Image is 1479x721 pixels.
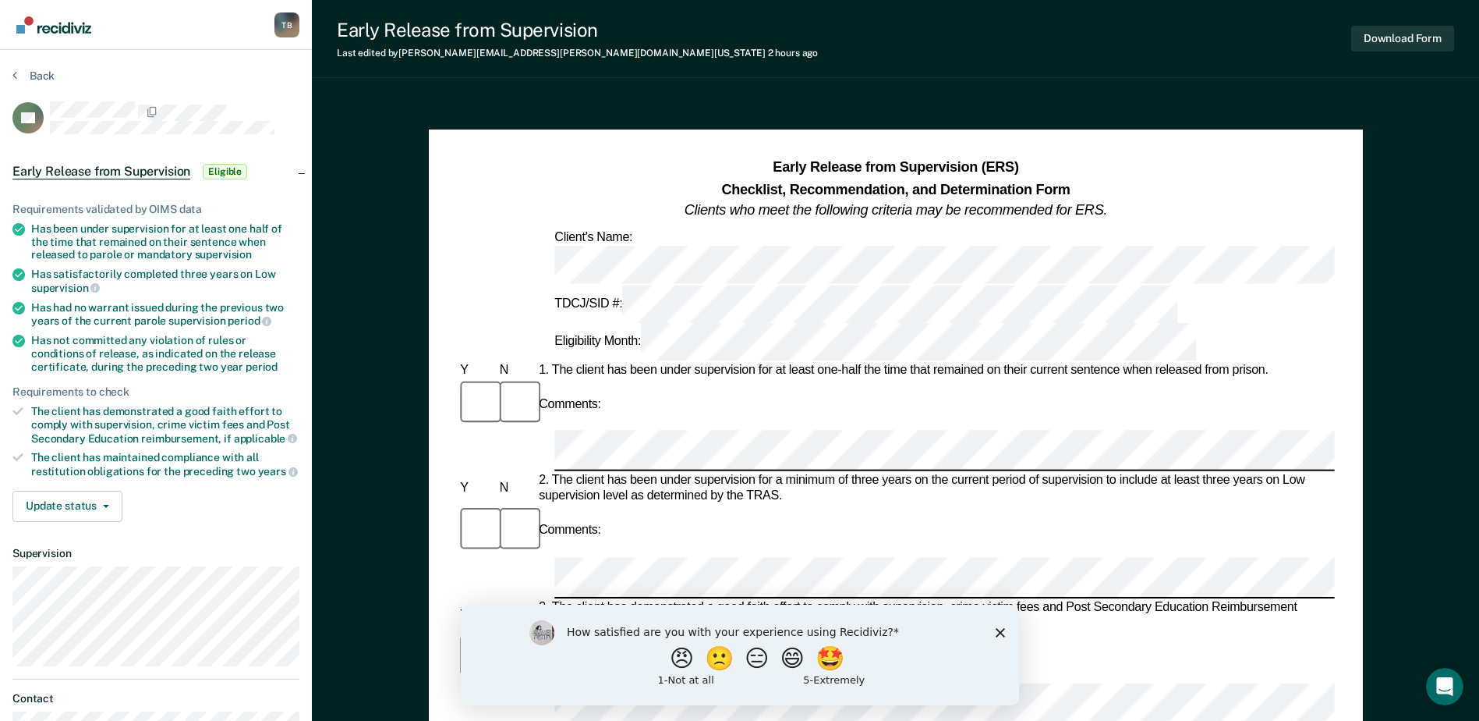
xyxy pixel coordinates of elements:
[536,523,604,538] div: Comments:
[685,202,1107,218] em: Clients who meet the following criteria may be recommended for ERS.
[536,396,604,412] div: Comments:
[12,69,55,83] button: Back
[16,16,91,34] img: Recidiviz
[457,608,496,623] div: Y
[31,222,299,261] div: Has been under supervision for at least one half of the time that remained on their sentence when...
[457,363,496,378] div: Y
[31,451,299,478] div: The client has maintained compliance with all restitution obligations for the preceding two
[496,363,535,378] div: N
[274,12,299,37] button: Profile dropdown button
[536,474,1335,505] div: 2. The client has been under supervision for a minimum of three years on the current period of su...
[457,481,496,497] div: Y
[12,692,299,705] dt: Contact
[31,334,299,373] div: Has not committed any violation of rules or conditions of release, as indicated on the release ce...
[536,363,1335,378] div: 1. The client has been under supervision for at least one-half the time that remained on their cu...
[461,605,1019,705] iframe: Survey by Kim from Recidiviz
[773,160,1018,176] strong: Early Release from Supervision (ERS)
[228,314,271,327] span: period
[768,48,819,59] span: 2 hours ago
[258,465,298,478] span: years
[274,12,299,37] div: T B
[12,203,299,216] div: Requirements validated by OIMS data
[203,164,247,179] span: Eligible
[12,491,122,522] button: Update status
[551,323,1199,361] div: Eligibility Month:
[31,301,299,328] div: Has had no warrant issued during the previous two years of the current parole supervision
[1351,26,1454,51] button: Download Form
[12,385,299,399] div: Requirements to check
[721,181,1070,197] strong: Checklist, Recommendation, and Determination Form
[337,19,818,41] div: Early Release from Supervision
[31,282,100,294] span: supervision
[551,285,1180,323] div: TDCJ/SID #:
[337,48,818,59] div: Last edited by [PERSON_NAME][EMAIL_ADDRESS][PERSON_NAME][DOMAIN_NAME][US_STATE]
[246,360,278,373] span: period
[536,600,1335,631] div: 3. The client has demonstrated a good faith effort to comply with supervision, crime victim fees ...
[31,268,299,294] div: Has satisfactorily completed three years on Low
[1426,668,1463,705] iframe: Intercom live chat
[496,481,535,497] div: N
[195,248,252,261] span: supervision
[12,164,190,179] span: Early Release from Supervision
[31,405,299,445] div: The client has demonstrated a good faith effort to comply with supervision, crime victim fees and...
[12,547,299,560] dt: Supervision
[234,432,297,445] span: applicable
